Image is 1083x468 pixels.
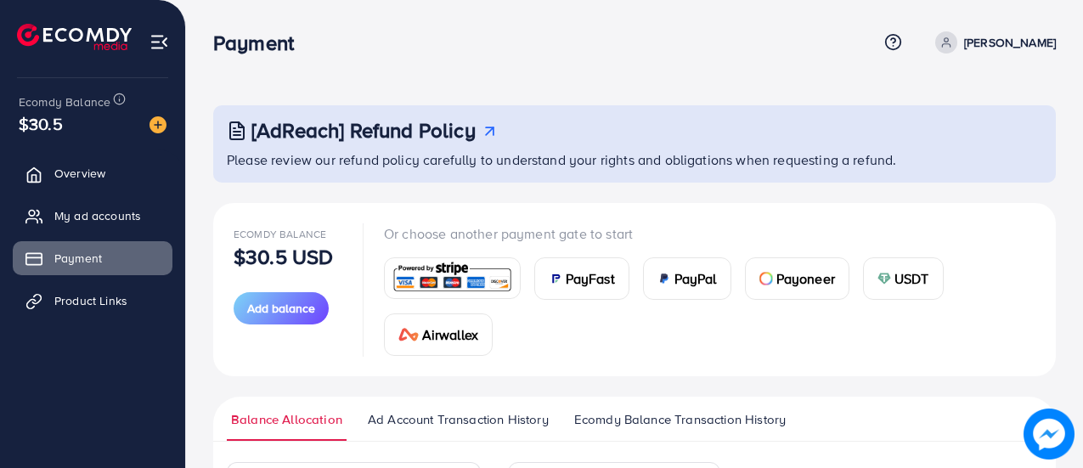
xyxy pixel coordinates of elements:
[964,32,1056,53] p: [PERSON_NAME]
[13,241,172,275] a: Payment
[13,156,172,190] a: Overview
[384,223,1035,244] p: Or choose another payment gate to start
[657,272,671,285] img: card
[13,284,172,318] a: Product Links
[149,32,169,52] img: menu
[368,410,549,429] span: Ad Account Transaction History
[54,250,102,267] span: Payment
[745,257,849,300] a: cardPayoneer
[149,116,166,133] img: image
[19,111,63,136] span: $30.5
[863,257,944,300] a: cardUSDT
[422,324,478,345] span: Airwallex
[398,328,419,341] img: card
[384,257,521,299] a: card
[534,257,629,300] a: cardPayFast
[759,272,773,285] img: card
[19,93,110,110] span: Ecomdy Balance
[231,410,342,429] span: Balance Allocation
[384,313,493,356] a: cardAirwallex
[928,31,1056,54] a: [PERSON_NAME]
[227,149,1046,170] p: Please review our refund policy carefully to understand your rights and obligations when requesti...
[877,272,891,285] img: card
[1024,409,1075,460] img: image
[234,292,329,324] button: Add balance
[54,165,105,182] span: Overview
[213,31,307,55] h3: Payment
[549,272,562,285] img: card
[54,292,127,309] span: Product Links
[251,118,476,143] h3: [AdReach] Refund Policy
[574,410,786,429] span: Ecomdy Balance Transaction History
[674,268,717,289] span: PayPal
[54,207,141,224] span: My ad accounts
[894,268,929,289] span: USDT
[13,199,172,233] a: My ad accounts
[247,300,315,317] span: Add balance
[643,257,731,300] a: cardPayPal
[234,227,326,241] span: Ecomdy Balance
[566,268,615,289] span: PayFast
[776,268,835,289] span: Payoneer
[390,260,515,296] img: card
[17,24,132,50] img: logo
[234,246,333,267] p: $30.5 USD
